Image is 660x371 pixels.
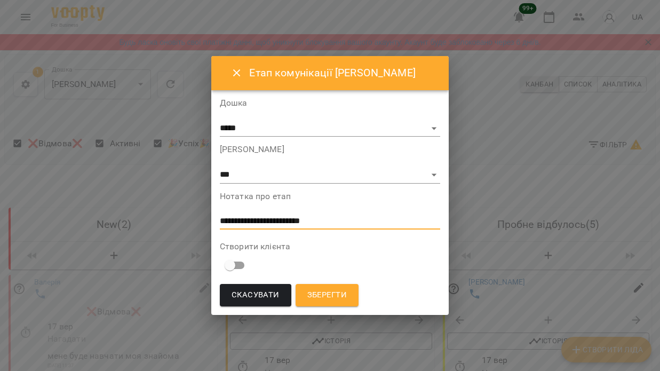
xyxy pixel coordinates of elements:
[296,284,359,306] button: Зберегти
[224,60,250,86] button: Close
[220,99,440,107] label: Дошка
[232,288,280,302] span: Скасувати
[220,284,291,306] button: Скасувати
[220,242,440,251] label: Створити клієнта
[220,145,440,154] label: [PERSON_NAME]
[307,288,347,302] span: Зберегти
[249,65,436,81] h6: Етап комунікації [PERSON_NAME]
[220,192,440,201] label: Нотатка про етап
